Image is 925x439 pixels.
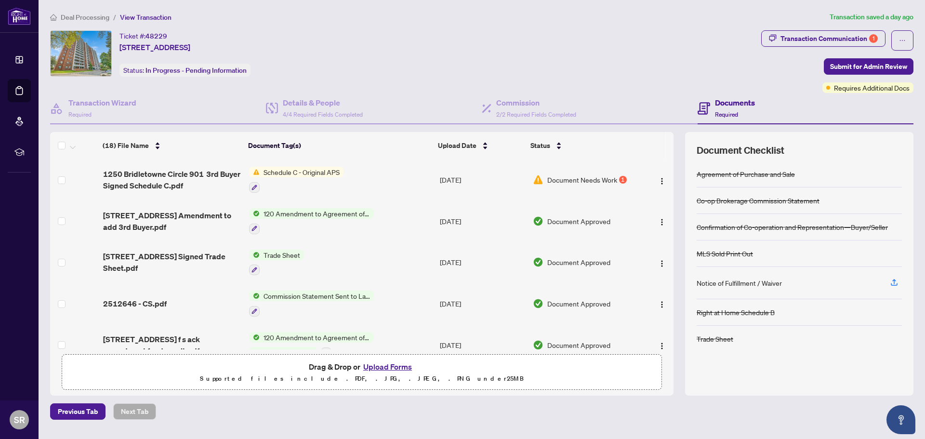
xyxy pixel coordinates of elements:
div: Agreement of Purchase and Sale [697,169,795,179]
li: / [113,12,116,23]
span: Deposit Amount [260,347,317,358]
span: View Transaction [120,13,172,22]
th: Document Tag(s) [244,132,434,159]
img: Document Status [533,174,543,185]
td: [DATE] [436,200,529,242]
div: Transaction Communication [780,31,878,46]
h4: Commission [496,97,576,108]
span: [STREET_ADDRESS] [119,41,190,53]
span: Drag & Drop or [309,360,415,373]
img: Document Status [533,298,543,309]
span: ellipsis [899,37,906,44]
span: SR [14,413,25,426]
span: Drag & Drop orUpload FormsSupported files include .PDF, .JPG, .JPEG, .PNG under25MB [62,355,661,390]
button: Logo [654,337,670,353]
p: Supported files include .PDF, .JPG, .JPEG, .PNG under 25 MB [68,373,656,385]
span: Required [68,111,92,118]
span: Previous Tab [58,404,98,419]
th: (18) File Name [99,132,244,159]
th: Upload Date [434,132,527,159]
span: [STREET_ADDRESS] Signed Trade Sheet.pdf [103,251,241,274]
img: Document Status [533,257,543,267]
div: Co-op Brokerage Commission Statement [697,195,819,206]
div: Status: [119,64,251,77]
span: [STREET_ADDRESS] f s ack amendment for deposit.pdf [103,333,241,357]
h4: Details & People [283,97,363,108]
span: 1250 Bridletowne Circle 901 3rd Buyer Signed Schedule C.pdf [103,168,241,191]
img: Logo [658,177,666,185]
span: Document Approved [547,216,610,226]
img: Status Icon [249,167,260,177]
img: Logo [658,301,666,308]
button: Status IconTrade Sheet [249,250,304,276]
span: Document Approved [547,298,610,309]
img: Logo [658,342,666,350]
span: Trade Sheet [260,250,304,260]
img: IMG-E12315941_1.jpg [51,31,111,76]
span: [STREET_ADDRESS] Amendment to add 3rd Buyer.pdf [103,210,241,233]
button: Status IconSchedule C - Original APS [249,167,344,193]
div: Confirmation of Co-operation and Representation—Buyer/Seller [697,222,888,232]
img: Document Status [533,340,543,350]
div: 1 [869,34,878,43]
h4: Transaction Wizard [68,97,136,108]
span: 2/2 Required Fields Completed [496,111,576,118]
img: logo [8,7,31,25]
span: Submit for Admin Review [830,59,907,74]
span: Requires Additional Docs [834,82,910,93]
span: Upload Date [438,140,476,151]
button: Logo [654,296,670,311]
img: Status Icon [249,347,260,358]
span: Schedule C - Original APS [260,167,344,177]
th: Status [527,132,639,159]
span: Required [715,111,738,118]
button: Transaction Communication1 [761,30,885,47]
button: Submit for Admin Review [824,58,913,75]
div: Notice of Fulfillment / Waiver [697,278,782,288]
article: Transaction saved a day ago [830,12,913,23]
span: Document Approved [547,340,610,350]
span: Deal Processing [61,13,109,22]
span: 120 Amendment to Agreement of Purchase and Sale [260,208,374,219]
div: Right at Home Schedule B [697,307,775,318]
div: Ticket #: [119,30,167,41]
button: Status Icon120 Amendment to Agreement of Purchase and SaleStatus IconDeposit Amount [249,332,374,358]
button: Open asap [886,405,915,434]
span: Document Checklist [697,144,784,157]
button: Upload Forms [360,360,415,373]
img: Status Icon [249,250,260,260]
img: Logo [658,260,666,267]
span: 120 Amendment to Agreement of Purchase and Sale [260,332,374,343]
span: Status [530,140,550,151]
span: 48229 [145,32,167,40]
button: Status Icon120 Amendment to Agreement of Purchase and Sale [249,208,374,234]
img: Status Icon [249,208,260,219]
img: Logo [658,218,666,226]
img: Status Icon [249,291,260,301]
span: In Progress - Pending Information [145,66,247,75]
button: Status IconCommission Statement Sent to Lawyer [249,291,374,317]
button: Logo [654,172,670,187]
button: Logo [654,254,670,270]
button: Previous Tab [50,403,106,420]
img: Status Icon [249,332,260,343]
td: [DATE] [436,159,529,200]
span: 4/4 Required Fields Completed [283,111,363,118]
span: (18) File Name [103,140,149,151]
h4: Documents [715,97,755,108]
div: MLS Sold Print Out [697,248,753,259]
button: Logo [654,213,670,229]
td: [DATE] [436,324,529,366]
img: Document Status [533,216,543,226]
td: [DATE] [436,283,529,324]
td: [DATE] [436,242,529,283]
span: home [50,14,57,21]
button: Next Tab [113,403,156,420]
span: 2512646 - CS.pdf [103,298,167,309]
span: Commission Statement Sent to Lawyer [260,291,374,301]
div: Trade Sheet [697,333,733,344]
div: 1 [619,176,627,184]
span: Document Approved [547,257,610,267]
span: Document Needs Work [547,174,617,185]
